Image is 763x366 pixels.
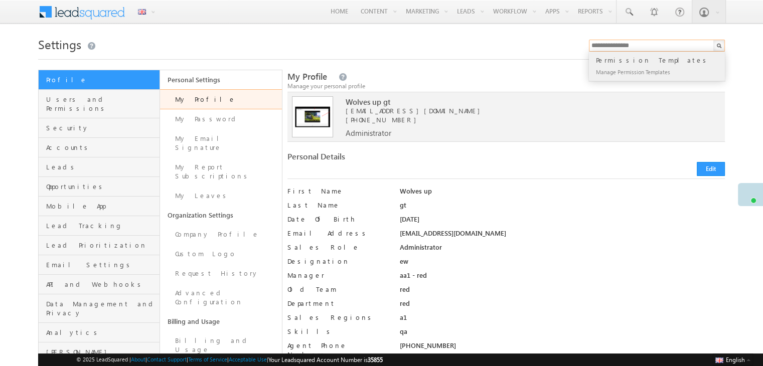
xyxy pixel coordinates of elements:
a: Email Settings [39,255,160,275]
span: Profile [46,75,157,84]
a: API and Webhooks [39,275,160,294]
div: Personal Details [287,152,501,166]
span: Your Leadsquared Account Number is [268,356,383,363]
div: Manage your personal profile [287,82,725,91]
span: Opportunities [46,182,157,191]
a: Leads [39,157,160,177]
a: Billing and Usage [160,312,281,331]
a: Contact Support [147,356,187,362]
div: ew [399,257,725,271]
label: Designation [287,257,388,266]
div: red [399,285,725,299]
a: [PERSON_NAME] [39,342,160,362]
a: Acceptable Use [229,356,267,362]
span: Analytics [46,328,157,337]
a: Security [39,118,160,138]
span: Email Settings [46,260,157,269]
label: Sales Regions [287,313,388,322]
a: Custom Logo [160,244,281,264]
a: Mobile App [39,197,160,216]
a: My Report Subscriptions [160,157,281,186]
a: Users and Permissions [39,90,160,118]
label: Date Of Birth [287,215,388,224]
div: Wolves up [399,187,725,201]
a: About [131,356,145,362]
button: Edit [697,162,725,176]
label: Sales Role [287,243,388,252]
div: [DATE] [399,215,725,229]
span: Leads [46,162,157,171]
a: My Leaves [160,186,281,206]
a: Advanced Configuration [160,283,281,312]
label: Agent Phone Numbers [287,341,388,359]
div: red [399,299,725,313]
span: Security [46,123,157,132]
a: Billing and Usage [160,331,281,359]
span: [EMAIL_ADDRESS][DOMAIN_NAME] [346,106,696,115]
span: Accounts [46,143,157,152]
div: a1 [399,313,725,327]
a: Terms of Service [188,356,227,362]
span: Lead Prioritization [46,241,157,250]
div: qa [399,327,725,341]
span: [PERSON_NAME] [46,347,157,356]
div: Administrator [399,243,725,257]
label: Skills [287,327,388,336]
span: Data Management and Privacy [46,299,157,317]
label: Department [287,299,388,308]
span: Administrator [346,128,391,137]
a: Company Profile [160,225,281,244]
a: Opportunities [39,177,160,197]
div: [EMAIL_ADDRESS][DOMAIN_NAME] [399,229,725,243]
div: Permission Templates [594,55,728,66]
label: First Name [287,187,388,196]
a: Accounts [39,138,160,157]
span: [PHONE_NUMBER] [346,115,421,124]
div: gt [399,201,725,215]
span: Wolves up gt [346,97,696,106]
span: API and Webhooks [46,280,157,289]
a: Profile [39,70,160,90]
button: English [713,353,753,365]
span: 35855 [368,356,383,363]
a: Organization Settings [160,206,281,225]
span: Lead Tracking [46,221,157,230]
a: Lead Tracking [39,216,160,236]
label: Email Address [287,229,388,238]
label: Manager [287,271,388,280]
span: © 2025 LeadSquared | | | | | [76,355,383,364]
a: Lead Prioritization [39,236,160,255]
a: My Email Signature [160,129,281,157]
span: My Profile [287,71,327,82]
div: [PHONE_NUMBER] [399,341,725,355]
a: Analytics [39,323,160,342]
label: Old Team [287,285,388,294]
div: aa1 - red [399,271,725,285]
span: English [726,356,745,363]
a: My Profile [160,89,281,109]
label: Last Name [287,201,388,210]
span: Settings [38,36,81,52]
a: My Password [160,109,281,129]
span: Mobile App [46,202,157,211]
a: Personal Settings [160,70,281,89]
span: Users and Permissions [46,95,157,113]
a: Request History [160,264,281,283]
div: Manage Permission Templates [594,66,728,78]
a: Data Management and Privacy [39,294,160,323]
